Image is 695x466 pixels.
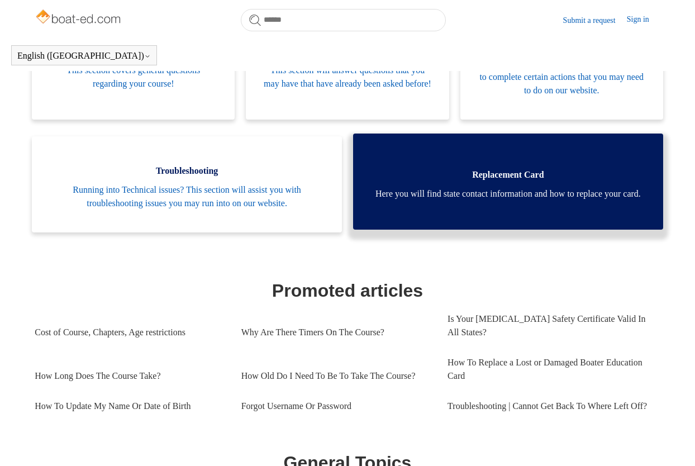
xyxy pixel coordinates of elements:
span: Troubleshooting [49,164,325,178]
span: Replacement Card [370,168,646,182]
a: Troubleshooting Running into Technical issues? This section will assist you with troubleshooting ... [32,136,342,232]
h1: Promoted articles [35,277,660,304]
a: Why Are There Timers On The Course? [241,317,431,348]
a: Submit a request [563,15,627,26]
input: Search [241,9,446,31]
a: How Long Does The Course Take? [35,361,224,391]
a: How Old Do I Need To Be To Take The Course? [241,361,431,391]
span: Here you will find state contact information and how to replace your card. [370,187,646,201]
span: Here you will get step-by-step guides on how to complete certain actions that you may need to do ... [477,57,646,97]
a: Forgot Username Or Password [241,391,431,421]
a: Sign in [627,13,660,27]
span: This section will answer questions that you may have that have already been asked before! [263,64,432,91]
img: Boat-Ed Help Center home page [35,7,123,29]
span: Running into Technical issues? This section will assist you with troubleshooting issues you may r... [49,183,325,210]
a: How To Update My Name Or Date of Birth [35,391,224,421]
a: Replacement Card Here you will find state contact information and how to replace your card. [353,134,663,230]
span: This section covers general questions regarding your course! [49,64,218,91]
a: Cost of Course, Chapters, Age restrictions [35,317,224,348]
a: Is Your [MEDICAL_DATA] Safety Certificate Valid In All States? [448,304,654,348]
a: Troubleshooting | Cannot Get Back To Where Left Off? [448,391,654,421]
button: English ([GEOGRAPHIC_DATA]) [17,51,151,61]
a: How To Replace a Lost or Damaged Boater Education Card [448,348,654,391]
